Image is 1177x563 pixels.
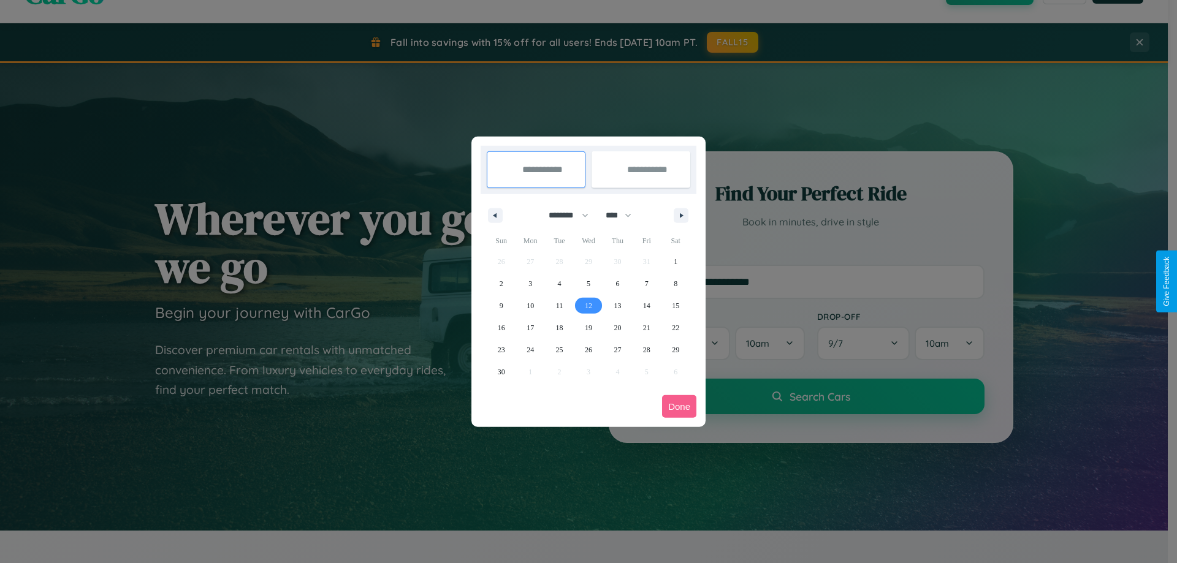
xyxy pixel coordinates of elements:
[527,295,534,317] span: 10
[662,395,696,418] button: Done
[487,339,516,361] button: 23
[487,361,516,383] button: 30
[674,273,677,295] span: 8
[527,317,534,339] span: 17
[574,273,603,295] button: 5
[585,317,592,339] span: 19
[498,339,505,361] span: 23
[516,317,544,339] button: 17
[498,317,505,339] span: 16
[632,339,661,361] button: 28
[545,273,574,295] button: 4
[516,231,544,251] span: Mon
[661,251,690,273] button: 1
[632,295,661,317] button: 14
[643,317,650,339] span: 21
[585,339,592,361] span: 26
[487,295,516,317] button: 9
[614,317,621,339] span: 20
[632,231,661,251] span: Fri
[516,295,544,317] button: 10
[574,339,603,361] button: 26
[661,339,690,361] button: 29
[585,295,592,317] span: 12
[556,295,563,317] span: 11
[574,295,603,317] button: 12
[487,273,516,295] button: 2
[500,273,503,295] span: 2
[672,339,679,361] span: 29
[643,295,650,317] span: 14
[574,231,603,251] span: Wed
[487,231,516,251] span: Sun
[498,361,505,383] span: 30
[614,339,621,361] span: 27
[527,339,534,361] span: 24
[500,295,503,317] span: 9
[556,339,563,361] span: 25
[603,339,632,361] button: 27
[632,273,661,295] button: 7
[545,339,574,361] button: 25
[516,273,544,295] button: 3
[603,273,632,295] button: 6
[672,317,679,339] span: 22
[645,273,649,295] span: 7
[516,339,544,361] button: 24
[558,273,562,295] span: 4
[615,273,619,295] span: 6
[574,317,603,339] button: 19
[672,295,679,317] span: 15
[545,317,574,339] button: 18
[1162,257,1171,306] div: Give Feedback
[556,317,563,339] span: 18
[545,295,574,317] button: 11
[643,339,650,361] span: 28
[661,273,690,295] button: 8
[614,295,621,317] span: 13
[661,295,690,317] button: 15
[545,231,574,251] span: Tue
[603,231,632,251] span: Thu
[674,251,677,273] span: 1
[528,273,532,295] span: 3
[661,317,690,339] button: 22
[603,295,632,317] button: 13
[487,317,516,339] button: 16
[632,317,661,339] button: 21
[661,231,690,251] span: Sat
[603,317,632,339] button: 20
[587,273,590,295] span: 5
